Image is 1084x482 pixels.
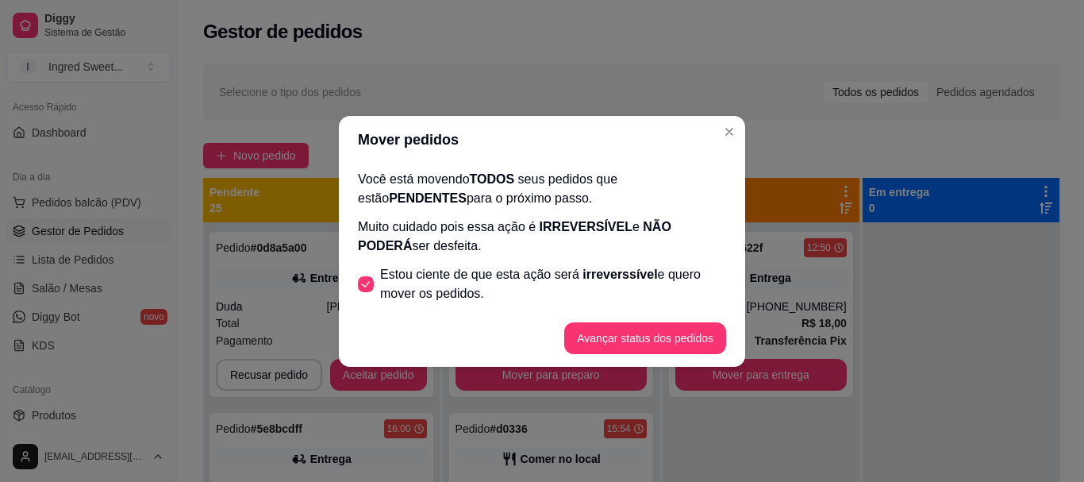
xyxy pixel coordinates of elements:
button: Avançar status dos pedidos [564,322,726,354]
span: irreverssível [582,268,657,281]
span: IRREVERSÍVEL [540,220,632,233]
header: Mover pedidos [339,116,745,164]
span: TODOS [470,172,515,186]
p: Você está movendo seus pedidos que estão para o próximo passo. [358,170,726,208]
span: PENDENTES [389,191,467,205]
button: Close [717,119,742,145]
span: Estou ciente de que esta ação será e quero mover os pedidos. [380,265,726,303]
p: Muito cuidado pois essa ação é e ser desfeita. [358,218,726,256]
span: NÃO PODERÁ [358,220,671,253]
